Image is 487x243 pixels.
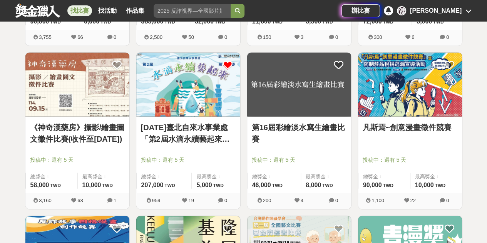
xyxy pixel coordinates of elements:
img: Cover Image [25,53,129,117]
span: 1,100 [372,198,384,203]
span: TWD [272,183,282,188]
input: 2025 反詐視界—全國影片競賽 [154,4,231,18]
img: Cover Image [247,53,351,117]
span: 總獎金： [30,173,73,181]
a: 第16屆彩繪淡水寫生繪畫比賽 [252,122,346,145]
span: 959 [152,198,161,203]
span: 150 [263,34,271,40]
span: 0 [224,198,227,203]
span: 投稿中：還有 5 天 [363,156,457,164]
a: 《神奇漢藥房》攝影/繪畫圖文徵件比賽(收件至[DATE]) [30,122,125,145]
span: 總獎金： [363,173,405,181]
img: Cover Image [136,53,240,117]
span: 300 [374,34,382,40]
span: TWD [272,19,282,25]
span: 投稿中：還有 5 天 [141,156,236,164]
span: TWD [215,19,225,25]
span: 最高獎金： [415,173,457,181]
span: TWD [383,19,393,25]
div: 陳 [397,6,406,15]
span: TWD [433,19,443,25]
div: [PERSON_NAME] [410,6,462,15]
span: 最高獎金： [82,173,125,181]
span: 0 [446,198,449,203]
span: TWD [102,183,112,188]
a: 辦比賽 [341,4,380,17]
span: 4 [301,198,303,203]
span: 0 [446,34,449,40]
span: TWD [322,183,333,188]
span: 50 [188,34,194,40]
span: 3,160 [39,198,52,203]
span: 10,000 [415,182,434,188]
span: TWD [50,183,60,188]
a: 找比賽 [67,5,92,16]
span: 63 [77,198,83,203]
a: 找活動 [95,5,120,16]
span: 投稿中：還有 5 天 [252,156,346,164]
span: 200 [263,198,271,203]
span: TWD [383,183,393,188]
span: 8,000 [306,182,321,188]
span: 3,755 [39,34,52,40]
span: 0 [114,34,116,40]
span: 0 [335,34,338,40]
span: 6 [412,34,414,40]
a: [DATE]臺北自來水事業處「第2屆水滴永續藝起來」繪畫比賽 [141,122,236,145]
span: 投稿中：還有 5 天 [30,156,125,164]
span: 最高獎金： [306,173,346,181]
span: 最高獎金： [196,173,235,181]
span: 22 [410,198,415,203]
span: 1 [114,198,116,203]
span: 10,000 [82,182,101,188]
span: 19 [188,198,194,203]
img: Cover Image [358,53,462,117]
span: TWD [164,183,175,188]
span: 207,000 [141,182,164,188]
span: 3 [301,34,303,40]
span: TWD [164,19,175,25]
span: TWD [100,19,111,25]
span: TWD [50,19,60,25]
span: TWD [435,183,445,188]
span: 總獎金： [252,173,296,181]
span: 0 [224,34,227,40]
span: 5,000 [196,182,212,188]
span: 58,000 [30,182,49,188]
span: TWD [322,19,333,25]
span: 66 [77,34,83,40]
a: 凡斯焉~創意漫畫徵件競賽 [363,122,457,133]
span: 46,000 [252,182,271,188]
span: TWD [213,183,223,188]
span: 90,000 [363,182,382,188]
span: 0 [335,198,338,203]
a: 作品集 [123,5,147,16]
span: 總獎金： [141,173,187,181]
span: 2,500 [150,34,162,40]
